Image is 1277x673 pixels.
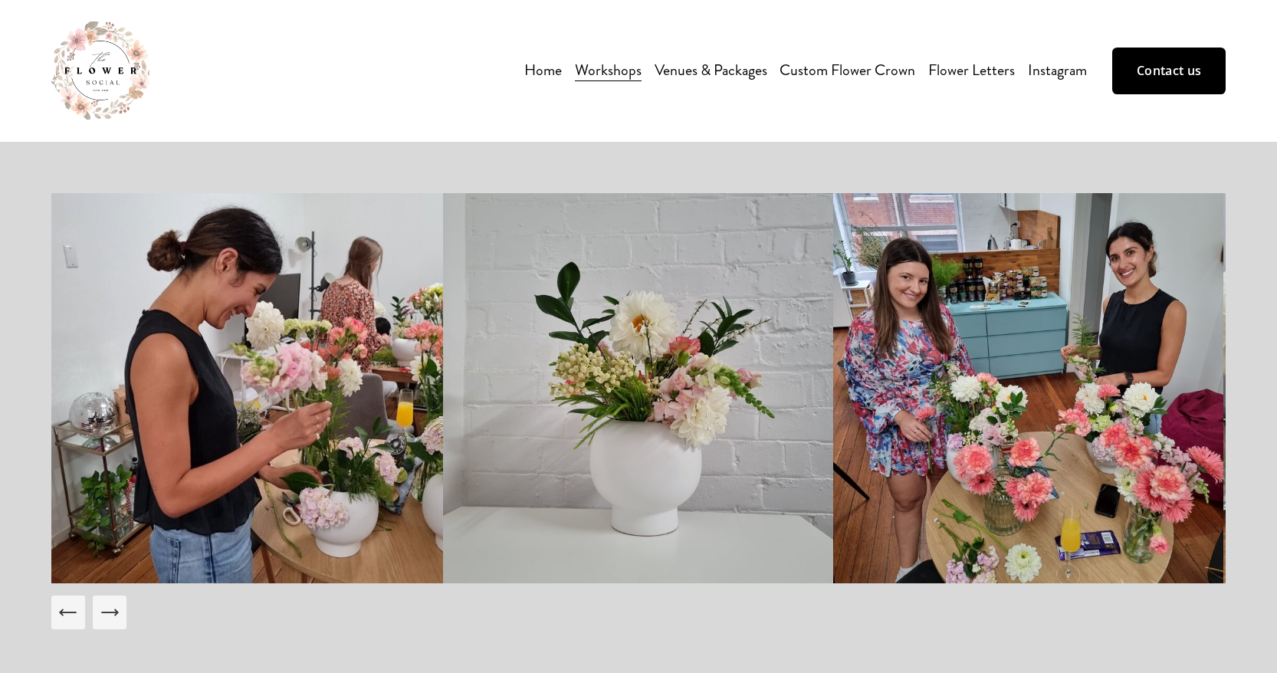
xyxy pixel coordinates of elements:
[49,193,443,583] img: Screenshot_20230624_144952_Gallery.jpg
[51,596,85,629] button: Previous Slide
[1028,57,1087,84] a: Instagram
[524,57,562,84] a: Home
[575,57,642,84] a: folder dropdown
[93,596,126,629] button: Next Slide
[51,21,149,120] img: The Flower Social
[575,58,642,83] span: Workshops
[780,57,915,84] a: Custom Flower Crown
[443,193,833,583] img: 20221025_163515.jpg
[655,57,767,84] a: Venues & Packages
[928,57,1015,84] a: Flower Letters
[1112,48,1226,94] a: Contact us
[833,193,1223,583] img: 20221025_161738.jpg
